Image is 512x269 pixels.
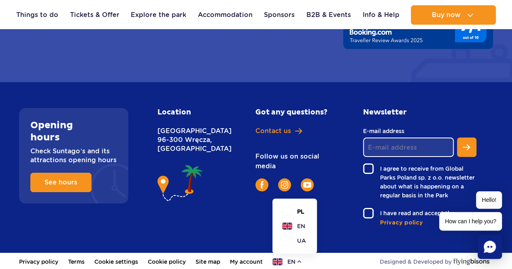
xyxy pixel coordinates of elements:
a: Contact us [255,127,334,136]
img: Flying Bisons [453,258,489,265]
div: Chat [478,235,502,259]
label: E-mail address [363,127,454,136]
p: Check Suntago’s and its attractions opening hours [30,147,117,165]
a: Info & Help [362,5,399,25]
a: Accommodation [198,5,253,25]
button: PL [282,208,304,216]
button: UA [282,237,306,245]
h2: Got any questions? [255,108,334,117]
span: See hours [45,179,77,186]
a: Sponsors [264,5,295,25]
img: YouTube [303,182,311,188]
h2: Location [157,108,220,117]
h2: Opening hours [30,119,117,144]
p: Follow us on social media [255,152,334,171]
a: Things to do [16,5,58,25]
span: Privacy policy [380,219,423,227]
button: Buy now [411,5,496,25]
img: Instagram [281,181,288,189]
span: Hello! [476,191,502,209]
span: EN [297,222,305,230]
a: B2B & Events [306,5,351,25]
button: Subscribe to newsletter [457,138,476,157]
a: Tickets & Offer [70,5,119,25]
span: How can I help you? [439,212,502,231]
h2: Newsletter [363,108,476,117]
span: UA [297,237,306,245]
button: EN [282,222,305,230]
label: I agree to receive from Global Parks Poland sp. z o.o. newsletter about what is happening on a re... [363,163,476,200]
span: Contact us [255,127,291,136]
span: Designed & Developed by [380,258,452,266]
span: PL [297,208,304,216]
label: I have read and accept the [363,208,476,218]
a: See hours [30,173,91,192]
input: E-mail address [363,138,454,157]
img: Facebook [260,181,263,189]
span: Buy now [431,11,460,19]
button: en [272,258,302,266]
a: Privacy policy [380,218,476,227]
a: Explore the park [131,5,186,25]
dialog: Language selection dialog [272,199,317,254]
p: [GEOGRAPHIC_DATA] 96-300 Wręcza, [GEOGRAPHIC_DATA] [157,127,220,153]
